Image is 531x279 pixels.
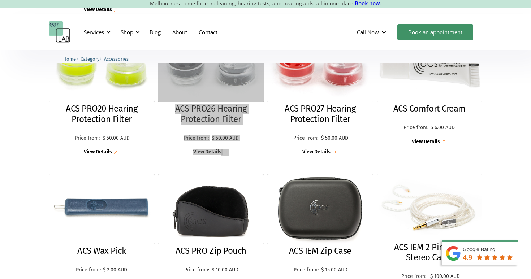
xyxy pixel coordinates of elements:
div: Services [84,29,104,36]
span: Accessories [104,56,129,62]
img: ACS PRO Zip Pouch [158,174,264,244]
div: View Details [302,149,331,155]
li: 〉 [81,55,104,63]
p: Price from: [76,267,101,273]
p: $ 6.00 AUD [430,125,455,131]
h2: ACS Wax Pick [77,246,126,256]
div: View Details [412,139,440,145]
a: Contact [193,22,223,43]
p: Price from: [74,135,101,141]
img: ACS IEM 2 Pin Twist Stereo Cable [377,174,483,240]
a: home [49,21,70,43]
img: ACS IEM Zip Case [267,174,373,244]
img: ACS PRO26 Hearing Protection Filter [158,32,264,102]
a: Blog [144,22,167,43]
div: View Details [193,149,221,155]
p: Price from: [293,267,319,273]
div: View Details [84,149,112,155]
p: $ 50.00 AUD [103,135,130,141]
a: ACS Comfort CreamACS Comfort CreamPrice from:$ 6.00 AUDView Details [377,32,483,145]
h2: ACS PRO27 Hearing Protection Filter [275,104,366,125]
a: About [167,22,193,43]
img: ACS Wax Pick [49,174,155,244]
a: ACS PRO26 Hearing Protection FilterACS PRO26 Hearing Protection FilterPrice from:$ 50.00 AUDView ... [158,32,264,156]
p: $ 15.00 AUD [321,267,347,273]
h2: ACS PRO26 Hearing Protection Filter [165,104,257,125]
a: ACS PRO20 Hearing Protection FilterACS PRO20 Hearing Protection FilterPrice from:$ 50.00 AUDView ... [49,32,155,156]
div: View Details [84,7,112,13]
p: $ 10.00 AUD [212,267,238,273]
div: Shop [116,21,142,43]
h2: ACS IEM Zip Case [289,246,351,256]
p: $ 2.00 AUD [103,267,128,273]
img: ACS PRO27 Hearing Protection Filter [267,32,373,102]
img: ACS PRO20 Hearing Protection Filter [49,32,155,102]
a: Home [63,55,76,62]
p: $ 50.00 AUD [212,135,239,141]
p: $ 50.00 AUD [321,135,348,141]
li: 〉 [63,55,81,63]
h2: ACS PRO20 Hearing Protection Filter [56,104,147,125]
div: Call Now [357,29,379,36]
a: Accessories [104,55,129,62]
a: Category [81,55,99,62]
div: Shop [121,29,133,36]
p: Price from: [403,125,428,131]
div: Call Now [351,21,394,43]
h2: ACS Comfort Cream [393,104,466,114]
a: Book an appointment [397,24,473,40]
h2: ACS IEM 2 Pin Twist Stereo Cable [384,242,475,263]
h2: ACS PRO Zip Pouch [176,246,246,256]
span: Category [81,56,99,62]
p: Price from: [292,135,319,141]
div: Services [79,21,113,43]
span: Home [63,56,76,62]
a: ACS PRO27 Hearing Protection FilterACS PRO27 Hearing Protection FilterPrice from:$ 50.00 AUDView ... [267,32,373,156]
p: Price from: [183,135,210,141]
p: Price from: [183,267,210,273]
img: ACS Comfort Cream [377,32,483,102]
